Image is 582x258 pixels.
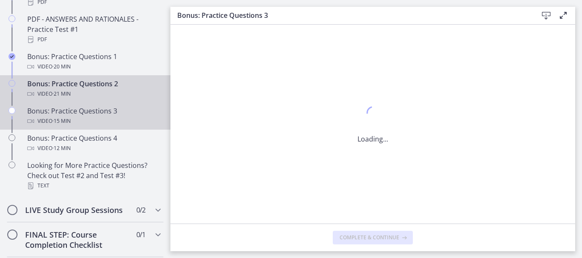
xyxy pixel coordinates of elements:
span: Complete & continue [340,234,399,241]
span: · 21 min [52,89,71,99]
div: Bonus: Practice Questions 3 [27,106,160,126]
div: 1 [357,104,388,124]
div: Bonus: Practice Questions 2 [27,79,160,99]
div: Video [27,143,160,153]
div: PDF [27,34,160,45]
div: Bonus: Practice Questions 4 [27,133,160,153]
div: PDF - ANSWERS AND RATIONALES - Practice Test #1 [27,14,160,45]
h2: LIVE Study Group Sessions [25,205,129,215]
span: · 12 min [52,143,71,153]
div: Looking for More Practice Questions? Check out Test #2 and Test #3! [27,160,160,191]
div: Video [27,89,160,99]
span: 0 / 2 [136,205,145,215]
div: Text [27,181,160,191]
h3: Bonus: Practice Questions 3 [177,10,524,20]
h2: FINAL STEP: Course Completion Checklist [25,230,129,250]
span: 0 / 1 [136,230,145,240]
p: Loading... [357,134,388,144]
div: Bonus: Practice Questions 1 [27,51,160,72]
div: Video [27,116,160,126]
span: · 20 min [52,62,71,72]
i: Completed [9,53,15,60]
span: · 15 min [52,116,71,126]
button: Complete & continue [333,231,413,244]
div: Video [27,62,160,72]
